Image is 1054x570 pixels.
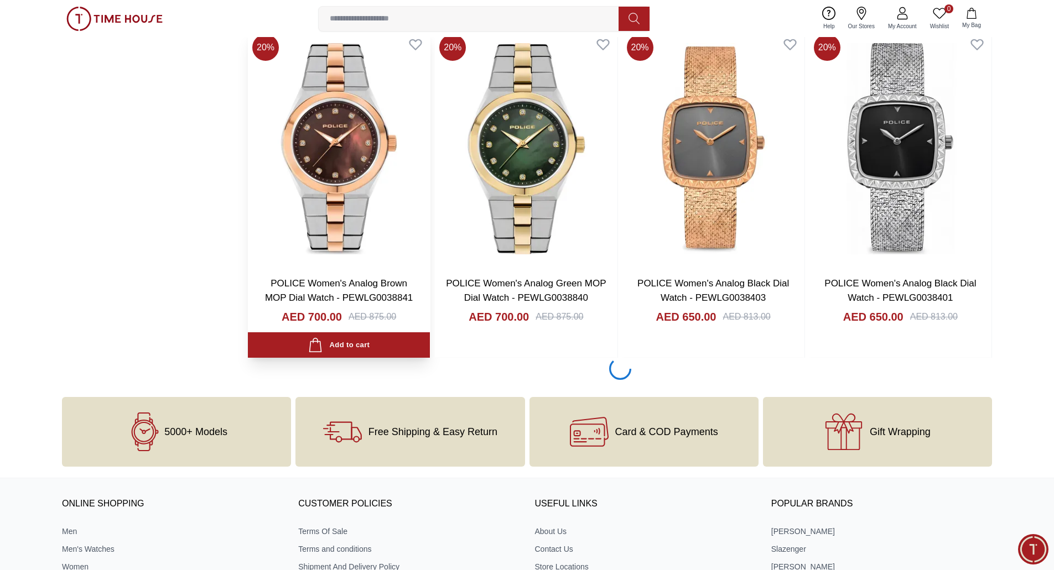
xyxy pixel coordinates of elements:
span: 20 % [627,34,653,61]
div: AED 875.00 [536,310,583,323]
span: 20 % [252,34,279,61]
a: [PERSON_NAME] [771,526,992,537]
a: About Us [535,526,756,537]
a: Our Stores [842,4,881,33]
img: POLICE Women's Analog Green MOP Dial Watch - PEWLG0038840 [435,30,617,268]
h3: Popular Brands [771,496,992,513]
button: My Bag [956,6,988,32]
a: 0Wishlist [923,4,956,33]
span: My Bag [958,21,985,29]
h4: AED 700.00 [282,309,342,325]
a: POLICE Women's Analog Black Dial Watch - PEWLG0038401 [824,278,976,303]
a: Men's Watches [62,543,283,555]
h4: AED 650.00 [656,309,716,325]
div: Add to cart [308,338,370,353]
div: AED 813.00 [910,310,958,323]
a: Terms and conditions [298,543,519,555]
img: ... [66,7,163,31]
h3: ONLINE SHOPPING [62,496,283,513]
span: 20 % [439,34,466,61]
a: POLICE Women's Analog Brown MOP Dial Watch - PEWLG0038841 [265,278,413,303]
a: POLICE Women's Analog Black Dial Watch - PEWLG0038403 [637,278,789,303]
img: POLICE Women's Analog Black Dial Watch - PEWLG0038401 [809,30,991,268]
a: Contact Us [535,543,756,555]
div: AED 813.00 [723,310,770,323]
h3: USEFUL LINKS [535,496,756,513]
a: Help [817,4,842,33]
a: Men [62,526,283,537]
div: Chat Widget [1018,534,1048,564]
h3: CUSTOMER POLICIES [298,496,519,513]
span: 5000+ Models [164,426,227,437]
a: Terms Of Sale [298,526,519,537]
span: Card & COD Payments [615,426,718,437]
span: Wishlist [926,22,953,30]
img: POLICE Women's Analog Black Dial Watch - PEWLG0038403 [622,30,804,268]
a: Slazenger [771,543,992,555]
span: Help [819,22,839,30]
a: POLICE Women's Analog Green MOP Dial Watch - PEWLG0038840 [446,278,606,303]
h4: AED 650.00 [843,309,904,325]
span: 0 [944,4,953,13]
span: Our Stores [844,22,879,30]
span: My Account [884,22,921,30]
img: POLICE Women's Analog Brown MOP Dial Watch - PEWLG0038841 [248,30,430,268]
button: Add to cart [248,332,430,358]
span: 20 % [814,34,840,61]
span: Gift Wrapping [870,426,931,437]
span: Free Shipping & Easy Return [368,426,497,437]
h4: AED 700.00 [469,309,529,325]
div: AED 875.00 [349,310,396,323]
